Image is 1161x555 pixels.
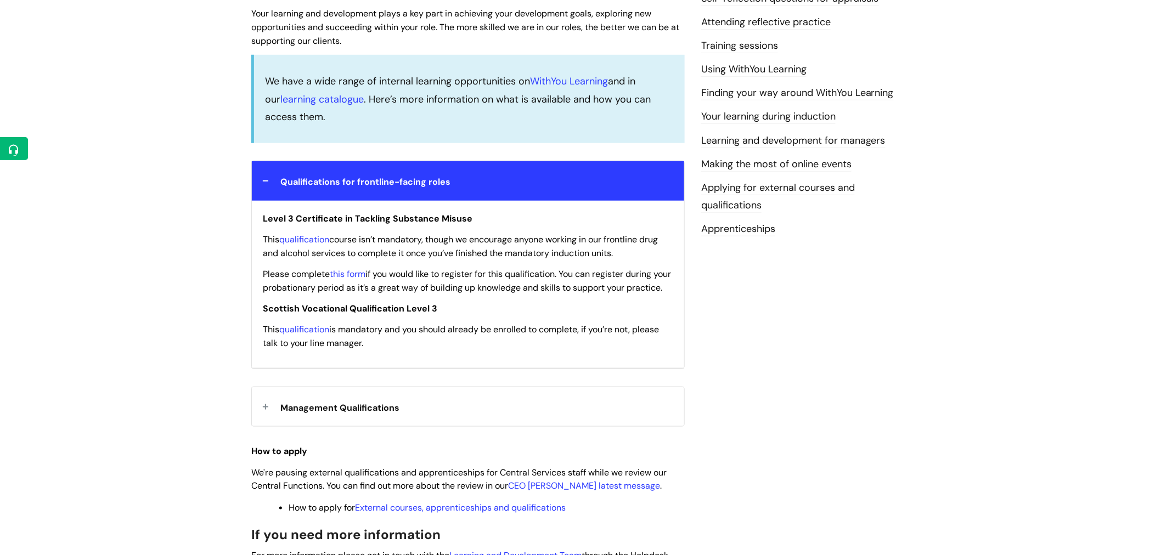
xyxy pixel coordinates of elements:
[289,502,566,513] span: How to apply for
[280,93,364,106] a: learning catalogue
[251,445,307,457] strong: How to apply
[701,222,775,236] a: Apprenticeships
[265,72,674,126] p: We have a wide range of internal learning opportunities on and in our . Here’s more information o...
[701,39,778,53] a: Training sessions
[330,268,365,280] a: this form
[263,213,472,224] span: Level 3 Certificate in Tackling Substance Misuse
[530,75,608,88] a: WithYou Learning
[279,234,329,245] a: qualification
[263,303,437,314] span: Scottish Vocational Qualification Level 3
[280,402,399,414] span: Management Qualifications
[355,502,566,513] a: External courses, apprenticeships and qualifications
[701,157,852,172] a: Making the most of online events
[263,324,659,349] span: This is mandatory and you should already be enrolled to complete, if you’re not, please talk to y...
[701,15,831,30] a: Attending reflective practice
[280,176,450,188] span: Qualifications for frontline-facing roles
[701,86,894,100] a: Finding your way around WithYou Learning
[701,63,807,77] a: Using WithYou Learning
[251,8,679,47] span: Your learning and development plays a key part in achieving your development goals, exploring new...
[701,134,886,148] a: Learning and development for managers
[263,268,671,293] span: Please complete if you would like to register for this qualification. You can register during you...
[251,526,441,543] span: If you need more information
[251,467,667,492] span: We're pausing external qualifications and apprenticeships for Central Services staff while we rev...
[701,181,855,213] a: Applying for external courses and qualifications
[279,324,329,335] a: qualification
[508,480,660,491] a: CEO [PERSON_NAME] latest message
[263,234,658,259] span: This course isn’t mandatory, though we encourage anyone working in our frontline drug and alcohol...
[701,110,836,124] a: Your learning during induction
